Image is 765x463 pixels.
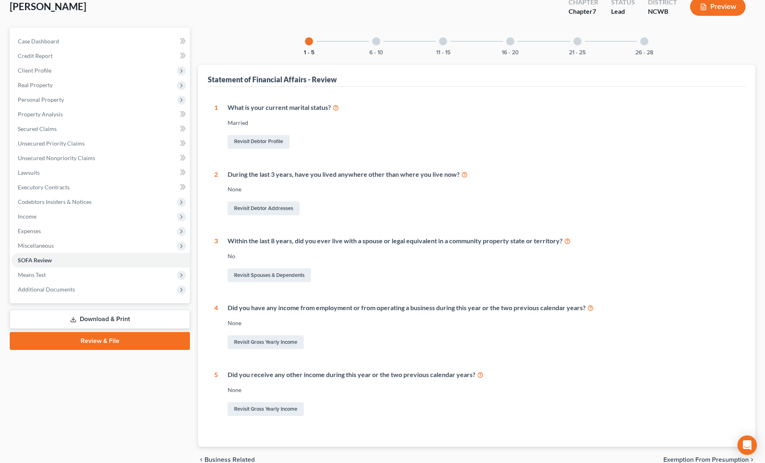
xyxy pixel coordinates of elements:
[228,303,739,313] div: Did you have any income from employment or from operating a business during this year or the two ...
[228,185,739,193] div: None
[11,180,190,195] a: Executory Contracts
[214,103,218,150] div: 1
[663,457,749,463] span: Exemption from Presumption
[228,252,739,260] div: No
[228,170,739,179] div: During the last 3 years, have you lived anywhere other than where you live now?
[228,386,739,394] div: None
[369,50,383,56] button: 6 - 10
[214,236,218,284] div: 3
[228,103,739,112] div: What is your current marital status?
[18,38,59,45] span: Case Dashboard
[11,122,190,136] a: Secured Claims
[18,154,95,161] span: Unsecured Nonpriority Claims
[11,165,190,180] a: Lawsuits
[18,140,85,147] span: Unsecured Priority Claims
[11,49,190,63] a: Credit Report
[749,457,755,463] i: chevron_right
[18,271,46,278] span: Means Test
[502,50,519,56] button: 16 - 20
[18,111,63,118] span: Property Analysis
[228,268,311,282] a: Revisit Spouses & Dependents
[198,457,205,463] i: chevron_left
[10,332,190,350] a: Review & File
[198,457,255,463] button: chevron_left Business Related
[205,457,255,463] span: Business Related
[214,170,218,217] div: 2
[18,242,54,249] span: Miscellaneous
[18,125,57,132] span: Secured Claims
[10,0,86,12] span: [PERSON_NAME]
[592,7,596,15] span: 7
[18,81,53,88] span: Real Property
[228,119,739,127] div: Married
[663,457,755,463] button: Exemption from Presumption chevron_right
[208,75,337,84] div: Statement of Financial Affairs - Review
[18,227,41,234] span: Expenses
[214,370,218,418] div: 5
[11,136,190,151] a: Unsecured Priority Claims
[228,402,304,416] a: Revisit Gross Yearly Income
[635,50,653,56] button: 26 - 28
[18,257,52,264] span: SOFA Review
[11,107,190,122] a: Property Analysis
[18,213,36,220] span: Income
[228,319,739,327] div: None
[228,236,739,246] div: Within the last 8 years, did you ever live with a spouse or legal equivalent in a community prope...
[228,201,300,215] a: Revisit Debtor Addresses
[18,169,40,176] span: Lawsuits
[18,52,53,59] span: Credit Report
[436,50,450,56] button: 11 - 15
[569,7,598,16] div: Chapter
[228,135,290,149] a: Revisit Debtor Profile
[18,198,92,205] span: Codebtors Insiders & Notices
[304,50,315,56] button: 1 - 5
[214,303,218,351] div: 4
[11,253,190,268] a: SOFA Review
[648,7,677,16] div: NCWB
[228,370,739,379] div: Did you receive any other income during this year or the two previous calendar years?
[228,335,304,349] a: Revisit Gross Yearly Income
[10,310,190,329] a: Download & Print
[11,151,190,165] a: Unsecured Nonpriority Claims
[18,286,75,293] span: Additional Documents
[18,96,64,103] span: Personal Property
[18,184,70,191] span: Executory Contracts
[11,34,190,49] a: Case Dashboard
[611,7,635,16] div: Lead
[569,50,586,56] button: 21 - 25
[18,67,51,74] span: Client Profile
[737,435,757,455] div: Open Intercom Messenger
